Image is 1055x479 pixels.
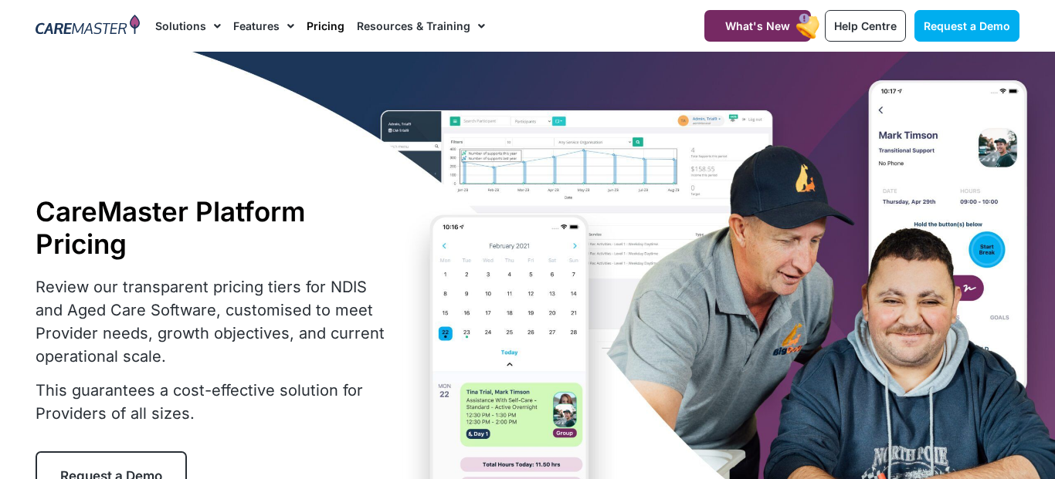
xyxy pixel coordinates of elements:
[834,19,897,32] span: Help Centre
[914,10,1019,42] a: Request a Demo
[924,19,1010,32] span: Request a Demo
[36,275,387,368] p: Review our transparent pricing tiers for NDIS and Aged Care Software, customised to meet Provider...
[36,379,387,425] p: This guarantees a cost-effective solution for Providers of all sizes.
[36,15,140,38] img: CareMaster Logo
[704,10,811,42] a: What's New
[725,19,790,32] span: What's New
[825,10,906,42] a: Help Centre
[36,195,387,260] h1: CareMaster Platform Pricing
